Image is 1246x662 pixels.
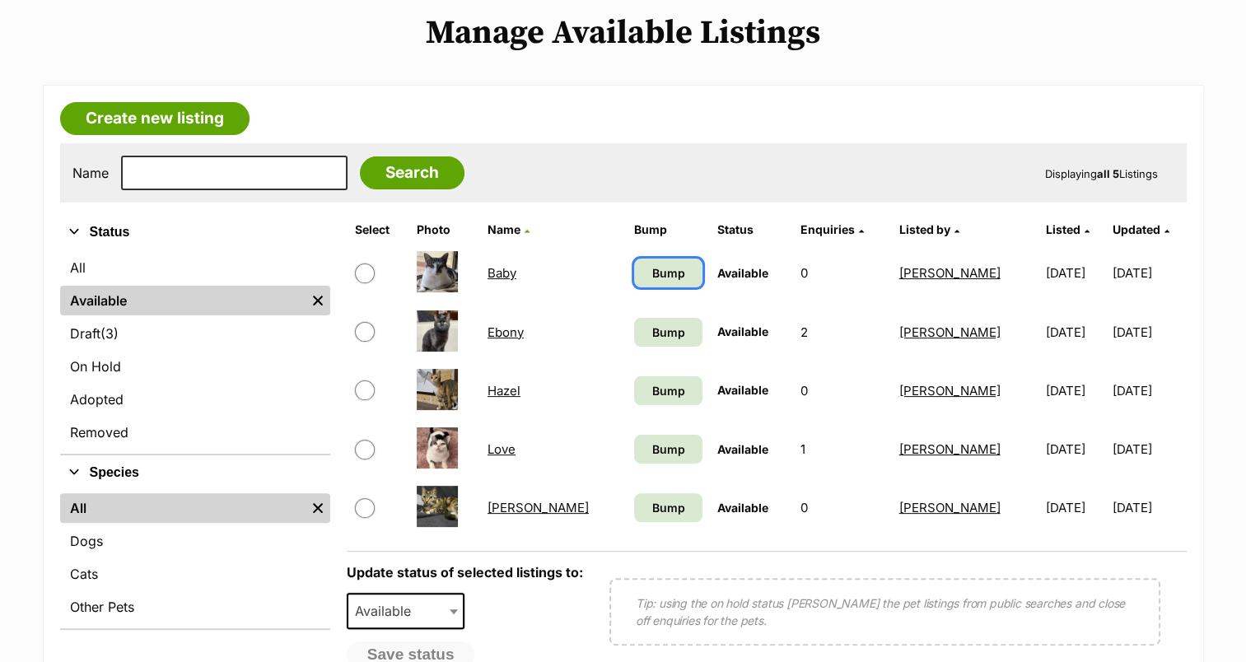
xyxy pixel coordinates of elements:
span: (3) [100,324,119,343]
span: Available [717,501,768,515]
a: Love [488,441,516,457]
td: [DATE] [1039,421,1111,478]
a: Bump [634,259,702,287]
td: [DATE] [1039,304,1111,361]
a: Bump [634,318,702,347]
div: Species [60,490,330,628]
td: [DATE] [1039,362,1111,419]
span: Available [717,383,768,397]
td: [DATE] [1113,421,1184,478]
span: Displaying Listings [1045,167,1158,180]
th: Bump [628,217,709,243]
a: [PERSON_NAME] [899,383,1001,399]
span: Updated [1113,222,1160,236]
td: 0 [794,479,891,536]
span: Available [347,593,465,629]
label: Update status of selected listings to: [347,564,583,580]
a: Listed [1046,222,1090,236]
div: Status [60,249,330,454]
span: Listed [1046,222,1080,236]
a: Available [60,286,306,315]
span: Available [348,599,427,622]
td: 2 [794,304,891,361]
td: [DATE] [1039,479,1111,536]
a: Bump [634,376,702,405]
a: All [60,493,306,523]
span: Bump [651,382,684,399]
td: [DATE] [1113,245,1184,301]
a: All [60,253,330,282]
a: Remove filter [306,286,330,315]
a: Baby [488,265,516,281]
a: [PERSON_NAME] [899,265,1001,281]
a: [PERSON_NAME] [899,324,1001,340]
span: Name [488,222,520,236]
span: Bump [651,499,684,516]
td: 0 [794,245,891,301]
a: Other Pets [60,592,330,622]
a: Updated [1113,222,1169,236]
span: Bump [651,324,684,341]
input: Search [360,156,464,189]
a: [PERSON_NAME] [899,441,1001,457]
a: [PERSON_NAME] [488,500,589,515]
a: Bump [634,493,702,522]
a: On Hold [60,352,330,381]
span: Available [717,266,768,280]
a: Create new listing [60,102,250,135]
a: Draft [60,319,330,348]
a: Remove filter [306,493,330,523]
p: Tip: using the on hold status [PERSON_NAME] the pet listings from public searches and close off e... [636,594,1134,629]
a: Listed by [899,222,959,236]
button: Species [60,462,330,483]
td: [DATE] [1113,362,1184,419]
a: Cats [60,559,330,589]
strong: all 5 [1097,167,1119,180]
td: [DATE] [1039,245,1111,301]
td: [DATE] [1113,304,1184,361]
th: Photo [410,217,479,243]
a: Hazel [488,383,520,399]
a: Name [488,222,530,236]
a: Enquiries [800,222,864,236]
a: Adopted [60,385,330,414]
button: Status [60,221,330,243]
td: 1 [794,421,891,478]
th: Select [348,217,408,243]
th: Status [711,217,792,243]
span: translation missing: en.admin.listings.index.attributes.enquiries [800,222,855,236]
td: 0 [794,362,891,419]
td: [DATE] [1113,479,1184,536]
label: Name [72,165,109,180]
span: Listed by [899,222,950,236]
a: Removed [60,417,330,447]
a: Bump [634,435,702,464]
a: [PERSON_NAME] [899,500,1001,515]
a: Ebony [488,324,524,340]
span: Bump [651,441,684,458]
span: Available [717,442,768,456]
span: Available [717,324,768,338]
a: Dogs [60,526,330,556]
span: Bump [651,264,684,282]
